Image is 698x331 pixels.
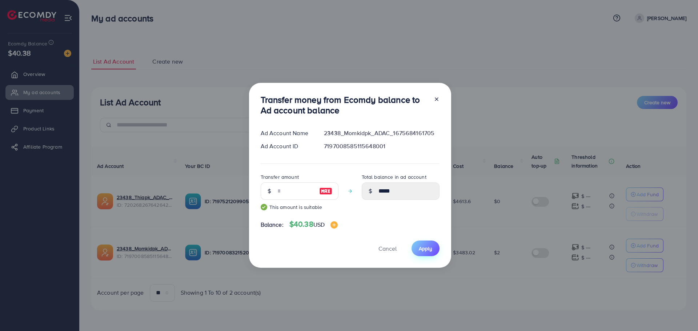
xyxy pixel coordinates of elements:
[318,129,445,137] div: 23438_Momkidpk_ADAC_1675684161705
[378,245,397,253] span: Cancel
[261,204,267,210] img: guide
[369,241,406,256] button: Cancel
[419,245,432,252] span: Apply
[412,241,440,256] button: Apply
[261,203,338,211] small: This amount is suitable
[313,221,325,229] span: USD
[255,129,318,137] div: Ad Account Name
[261,94,428,116] h3: Transfer money from Ecomdy balance to Ad account balance
[667,298,693,326] iframe: Chat
[318,142,445,150] div: 7197008585115648001
[289,220,338,229] h4: $40.38
[261,221,284,229] span: Balance:
[362,173,426,181] label: Total balance in ad account
[330,221,338,229] img: image
[255,142,318,150] div: Ad Account ID
[319,187,332,195] img: image
[261,173,299,181] label: Transfer amount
